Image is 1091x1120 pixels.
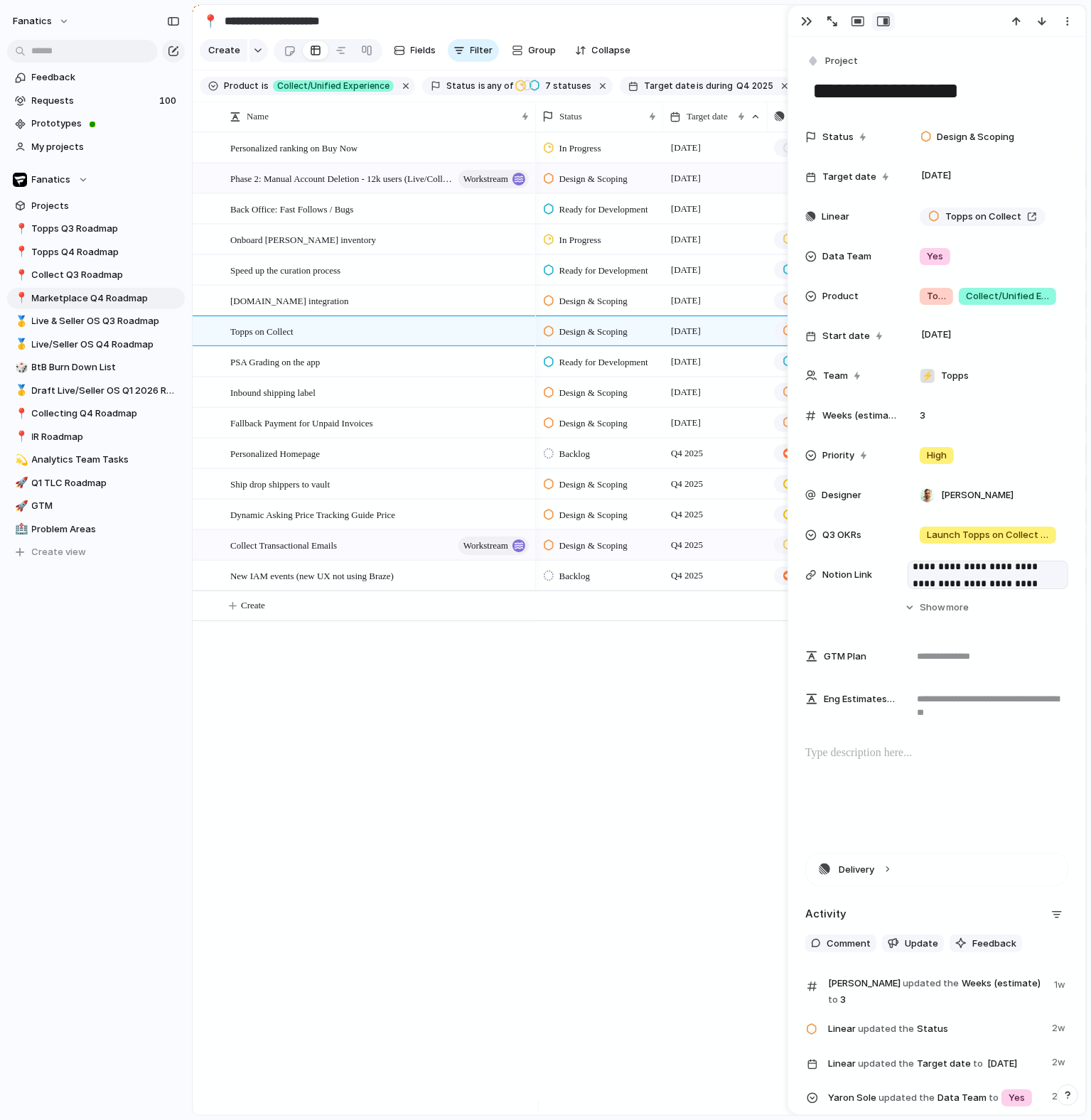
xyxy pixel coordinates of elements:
[13,268,27,282] button: 📍
[7,449,185,470] a: 💫Analytics Team Tasks
[7,334,185,355] div: 🥇Live/Seller OS Q4 Roadmap
[15,475,25,491] div: 🚀
[230,506,395,522] span: Dynamic Asking Price Tracking Guide Price
[7,242,185,263] a: 📍Topps Q4 Roadmap
[32,476,180,490] span: Q1 TLC Roadmap
[559,325,628,339] span: Design & Scoping
[15,429,25,445] div: 📍
[15,221,25,237] div: 📍
[15,382,25,399] div: 🥇
[774,291,875,310] a: [DOMAIN_NAME] integration
[230,323,294,339] span: Topps on Collect
[458,537,529,555] button: workstream
[230,384,316,400] span: Inbound shipping label
[7,426,185,448] div: 📍IR Roadmap
[230,200,353,217] span: Back Office: Fast Follows / Bugs
[559,141,601,156] span: In Progress
[7,357,185,378] div: 🎲BtB Burn Down List
[230,292,348,308] span: [DOMAIN_NAME] integration
[32,430,180,444] span: IR Roadmap
[230,231,376,247] span: Onboard [PERSON_NAME] inventory
[541,80,553,91] span: 7
[947,601,969,615] span: more
[559,508,628,522] span: Design & Scoping
[592,43,631,58] span: Collapse
[13,384,27,398] button: 🥇
[458,170,529,188] button: workstream
[827,937,871,951] span: Comment
[882,935,944,953] button: Update
[774,230,875,249] a: [PERSON_NAME] Integration
[667,445,706,462] span: Q4 2025
[463,169,508,189] span: workstream
[32,245,180,259] span: Topps Q4 Roadmap
[1054,975,1068,992] span: 1w
[7,264,185,286] a: 📍Collect Q3 Roadmap
[13,406,27,421] button: 📍
[828,1091,876,1105] span: Yaron Sole
[13,499,27,513] button: 🚀
[230,139,358,156] span: Personalized ranking on Buy Now
[914,409,931,423] span: 3
[667,139,704,156] span: [DATE]
[208,43,240,58] span: Create
[774,475,875,493] a: Open inLinear
[485,80,513,92] span: any of
[667,475,706,492] span: Q4 2025
[822,568,872,582] span: Notion Link
[471,43,493,58] span: Filter
[475,78,516,94] button: isany of
[32,268,180,282] span: Collect Q3 Roadmap
[828,993,838,1007] span: to
[687,109,728,124] span: Target date
[824,650,866,664] span: GTM Plan
[15,244,25,260] div: 📍
[859,1057,915,1071] span: updated the
[736,80,773,92] span: Q4 2025
[13,245,27,259] button: 📍
[7,195,185,217] a: Projects
[559,264,648,278] span: Ready for Development
[824,692,896,706] span: Eng Estimates (B/iOs/A/W) in Cycles
[1052,1087,1068,1104] span: 2w
[667,384,704,401] span: [DATE]
[7,136,185,158] a: My projects
[32,522,180,537] span: Problem Areas
[262,80,269,92] span: is
[32,291,180,306] span: Marketplace Q4 Roadmap
[7,90,185,112] a: Requests100
[774,139,875,157] a: Open inLinear
[941,369,969,383] span: Topps
[13,314,27,328] button: 🥇
[7,403,185,424] a: 📍Collecting Q4 Roadmap
[984,1055,1021,1072] span: [DATE]
[7,519,185,540] div: 🏥Problem Areas
[1052,1052,1068,1070] span: 2w
[822,170,876,184] span: Target date
[247,109,269,124] span: Name
[559,233,601,247] span: In Progress
[541,80,591,92] span: statuses
[446,80,475,92] span: Status
[32,314,180,328] span: Live & Seller OS Q3 Roadmap
[230,537,337,553] span: Collect Transactional Emails
[32,222,180,236] span: Topps Q3 Roadmap
[15,452,25,468] div: 💫
[966,289,1049,303] span: Collect/Unified Experience
[7,311,185,332] div: 🥇Live & Seller OS Q3 Roadmap
[918,326,955,343] span: [DATE]
[905,937,938,951] span: Update
[13,360,27,375] button: 🎲
[937,130,1014,144] span: Design & Scoping
[15,498,25,515] div: 🚀
[13,338,27,352] button: 🥇
[920,208,1046,226] a: Topps on Collect
[774,505,875,524] a: Open inLinear
[805,595,1068,620] button: Showmore
[774,566,875,585] a: Open inLinear
[559,416,628,431] span: Design & Scoping
[559,539,628,553] span: Design & Scoping
[13,291,27,306] button: 📍
[667,170,704,187] span: [DATE]
[667,567,706,584] span: Q4 2025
